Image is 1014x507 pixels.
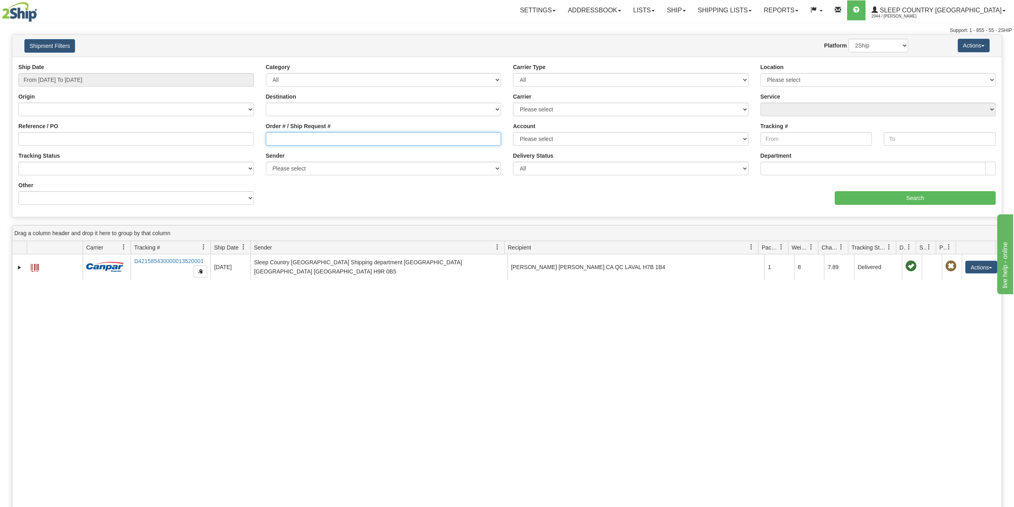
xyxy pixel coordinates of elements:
[760,122,788,130] label: Tracking #
[2,27,1012,34] div: Support: 1 - 855 - 55 - 2SHIP
[794,254,824,280] td: 8
[237,240,250,254] a: Ship Date filter column settings
[945,261,957,272] span: Pickup Not Assigned
[834,240,848,254] a: Charge filter column settings
[18,63,44,71] label: Ship Date
[965,261,997,273] button: Actions
[760,152,792,160] label: Department
[250,254,507,280] td: Sleep Country [GEOGRAPHIC_DATA] Shipping department [GEOGRAPHIC_DATA] [GEOGRAPHIC_DATA] [GEOGRAPH...
[854,254,902,280] td: Delivered
[942,240,956,254] a: Pickup Status filter column settings
[661,0,691,20] a: Ship
[194,265,207,277] button: Copy to clipboard
[824,42,847,50] label: Platform
[514,0,562,20] a: Settings
[774,240,788,254] a: Packages filter column settings
[562,0,627,20] a: Addressbook
[865,0,1012,20] a: Sleep Country [GEOGRAPHIC_DATA] 2044 / [PERSON_NAME]
[835,191,996,205] input: Search
[513,152,553,160] label: Delivery Status
[266,93,296,101] label: Destination
[197,240,210,254] a: Tracking # filter column settings
[882,240,896,254] a: Tracking Status filter column settings
[627,0,661,20] a: Lists
[24,39,75,53] button: Shipment Filters
[18,93,35,101] label: Origin
[491,240,504,254] a: Sender filter column settings
[758,0,804,20] a: Reports
[692,0,758,20] a: Shipping lists
[266,122,331,130] label: Order # / Ship Request #
[18,181,33,189] label: Other
[822,244,838,252] span: Charge
[958,39,990,52] button: Actions
[254,244,272,252] span: Sender
[764,254,794,280] td: 1
[922,240,936,254] a: Shipment Issues filter column settings
[266,152,285,160] label: Sender
[884,132,996,146] input: To
[134,244,160,252] span: Tracking #
[919,244,926,252] span: Shipment Issues
[18,122,58,130] label: Reference / PO
[899,244,906,252] span: Delivery Status
[6,5,74,14] div: live help - online
[210,254,250,280] td: [DATE]
[871,12,931,20] span: 2044 / [PERSON_NAME]
[762,244,778,252] span: Packages
[86,262,124,272] img: 14 - Canpar
[939,244,946,252] span: Pickup Status
[513,63,545,71] label: Carrier Type
[12,226,1002,241] div: grid grouping header
[745,240,758,254] a: Recipient filter column settings
[996,213,1013,294] iframe: chat widget
[134,258,204,264] a: D421585430000013520001
[507,254,764,280] td: [PERSON_NAME] [PERSON_NAME] CA QC LAVAL H7B 1B4
[513,93,531,101] label: Carrier
[905,261,917,272] span: On time
[760,132,872,146] input: From
[902,240,916,254] a: Delivery Status filter column settings
[792,244,808,252] span: Weight
[824,254,854,280] td: 7.89
[804,240,818,254] a: Weight filter column settings
[31,260,39,273] a: Label
[760,63,784,71] label: Location
[878,7,1002,14] span: Sleep Country [GEOGRAPHIC_DATA]
[214,244,238,252] span: Ship Date
[508,244,531,252] span: Recipient
[117,240,131,254] a: Carrier filter column settings
[852,244,886,252] span: Tracking Status
[266,63,290,71] label: Category
[18,152,60,160] label: Tracking Status
[2,2,37,22] img: logo2044.jpg
[513,122,535,130] label: Account
[86,244,103,252] span: Carrier
[760,93,780,101] label: Service
[16,263,24,271] a: Expand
